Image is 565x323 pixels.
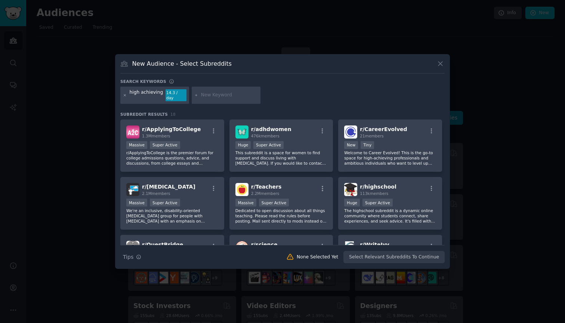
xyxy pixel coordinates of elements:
span: 113k members [360,191,388,196]
span: 1.3M members [142,134,170,138]
div: Massive [235,199,256,206]
p: The highschool subreddit is a dynamic online community where students connect, share experiences,... [344,208,436,224]
span: 476k members [251,134,280,138]
p: Dedicated to open discussion about all things teaching. Please read the rules before posting. Mai... [235,208,327,224]
span: 21 members [360,134,383,138]
span: r/ science [251,242,278,248]
img: WriteIvy [344,241,357,254]
p: This subreddit is a space for women to find support and discuss living with [MEDICAL_DATA]. If yo... [235,150,327,166]
span: r/ Teachers [251,184,282,190]
img: ApplyingToCollege [126,125,139,139]
h3: New Audience - Select Subreddits [132,60,232,68]
h3: Search keywords [120,79,166,84]
img: science [235,241,248,254]
div: Huge [344,199,360,206]
p: We're an inclusive, disability-oriented [MEDICAL_DATA] group for people with [MEDICAL_DATA] with ... [126,208,218,224]
span: 2.1M members [142,191,170,196]
div: Super Active [150,199,180,206]
span: r/ QuestBridge [142,242,183,248]
div: Tiny [361,141,374,149]
span: r/ highschool [360,184,396,190]
div: 14.3 / day [166,89,186,101]
span: r/ CareerEvolved [360,126,407,132]
div: Super Active [150,141,180,149]
div: Massive [126,199,147,206]
span: 18 [170,112,176,117]
div: New [344,141,358,149]
img: ADHD [126,183,139,196]
span: Tips [123,253,133,261]
img: highschool [344,183,357,196]
button: Tips [120,251,144,264]
img: Teachers [235,183,248,196]
p: Welcome to Career Evolved! This is the go-to space for high-achieving professionals and ambitious... [344,150,436,166]
div: high achieving [130,89,163,101]
img: QuestBridge [126,241,139,254]
span: r/ [MEDICAL_DATA] [142,184,195,190]
img: CareerEvolved [344,125,357,139]
span: 2.2M members [251,191,280,196]
span: Subreddit Results [120,112,168,117]
input: New Keyword [201,92,258,99]
span: r/ adhdwomen [251,126,291,132]
p: r/ApplyingToCollege is the premier forum for college admissions questions, advice, and discussion... [126,150,218,166]
div: Massive [126,141,147,149]
div: Super Active [253,141,284,149]
span: r/ WriteIvy [360,242,389,248]
div: Super Active [259,199,289,206]
div: Super Active [362,199,393,206]
img: adhdwomen [235,125,248,139]
div: Huge [235,141,251,149]
div: None Selected Yet [297,254,338,261]
span: r/ ApplyingToCollege [142,126,201,132]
